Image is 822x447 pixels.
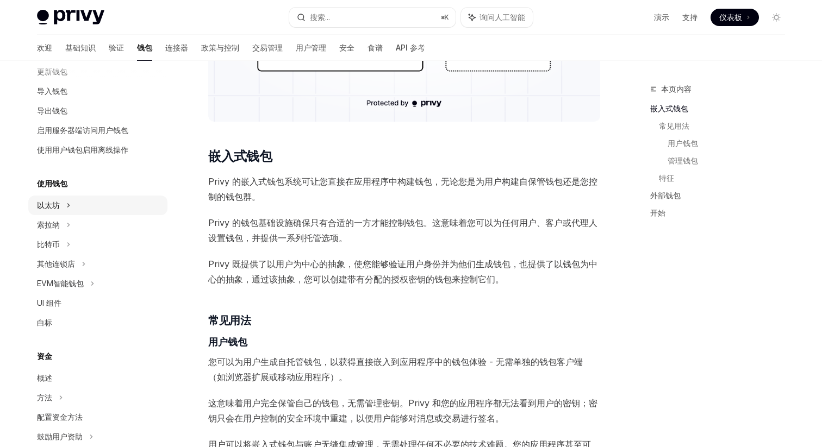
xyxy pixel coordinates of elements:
a: 食谱 [368,35,383,61]
font: 食谱 [368,43,383,52]
font: 鼓励用户资助 [37,432,83,441]
a: 启用服务器端访问用户钱包 [28,121,167,140]
a: API 参考 [396,35,425,61]
button: 切换暗模式 [768,9,785,26]
a: 开始 [650,204,794,222]
font: 验证 [109,43,124,52]
font: 管理钱包 [668,156,698,165]
font: 您可以为用户生成自托管钱包，以获得直接嵌入到应用程序中的钱包体验 - 无需单独的钱包客户端（如浏览器扩展或移动应用程序）。 [208,356,583,382]
a: 安全 [339,35,354,61]
font: 白标 [37,318,52,327]
font: 基础知识 [65,43,96,52]
a: 用户钱包 [668,135,794,152]
font: API 参考 [396,43,425,52]
font: 连接器 [165,43,188,52]
a: 用户管理 [296,35,326,61]
font: 外部钱包 [650,191,681,200]
font: 仪表板 [719,12,742,22]
font: 搜索... [310,12,330,22]
font: 演示 [654,12,669,22]
font: UI 组件 [37,298,61,307]
button: 搜索...⌘K [289,8,456,27]
font: 安全 [339,43,354,52]
font: 配置资金方法 [37,412,83,421]
a: 连接器 [165,35,188,61]
font: 使用钱包 [37,179,67,188]
a: 仪表板 [711,9,759,26]
a: 支持 [682,12,698,23]
font: 本页内容 [661,84,692,93]
a: 钱包 [137,35,152,61]
font: 这意味着用户完全保管自己的钱包，无需管理密钥。Privy 和您的应用程序都无法看到用户的密钥；密钥只会在用户控制的安全环境中重建，以便用户能够对消息或交易进行签名。 [208,398,597,424]
a: 欢迎 [37,35,52,61]
a: 管理钱包 [668,152,794,169]
font: 导出钱包 [37,106,67,115]
a: 嵌入式钱包 [650,100,794,117]
font: 资金 [37,351,52,361]
a: 配置资金方法 [28,407,167,427]
a: 白标 [28,313,167,332]
font: 政策与控制 [201,43,239,52]
font: 索拉纳 [37,220,60,229]
font: 嵌入式钱包 [208,148,272,164]
font: 启用服务器端访问用户钱包 [37,125,128,135]
a: 验证 [109,35,124,61]
font: 其他连锁店 [37,259,75,268]
font: 概述 [37,373,52,382]
a: 使用用户钱包启用离线操作 [28,140,167,160]
font: Privy 既提供了以用户为中心的抽象，使您能够验证用户身份并为他们生成钱包，也提供了以钱包为中心的抽象，通过该抽象，您可以创建带有分配的授权密钥的钱包来控制它们。 [208,259,597,285]
font: 特征 [659,173,674,182]
font: 方法 [37,393,52,402]
font: 导入钱包 [37,86,67,96]
font: 以太坊 [37,200,60,210]
font: Privy 的嵌入式钱包系统可让您直接在应用程序中构建钱包，无论您是为用户构建自保管钱包还是您控制的钱包群。 [208,176,597,202]
a: 导出钱包 [28,101,167,121]
a: 导入钱包 [28,81,167,101]
font: 支持 [682,12,698,22]
font: 询问人工智能 [479,12,525,22]
button: 询问人工智能 [461,8,533,27]
a: 常见用法 [659,117,794,135]
font: EVM智能钱包 [37,279,84,288]
font: 用户钱包 [668,138,698,148]
font: ⌘ [441,13,444,21]
font: 开始 [650,208,665,217]
a: UI 组件 [28,293,167,313]
font: K [444,13,449,21]
a: 特征 [659,169,794,187]
font: 用户管理 [296,43,326,52]
font: 钱包 [137,43,152,52]
font: 交易管理 [252,43,283,52]
font: Privy 的钱包基础设施确保只有合适的一方才能控制钱包。这意味着您可以为任何用户、客户或代理人设置钱包，并提供一系列托管选项。 [208,217,597,243]
a: 交易管理 [252,35,283,61]
font: 用户钱包 [208,336,247,348]
font: 常见用法 [659,121,689,130]
font: 常见用法 [208,314,251,327]
font: 欢迎 [37,43,52,52]
a: 基础知识 [65,35,96,61]
a: 政策与控制 [201,35,239,61]
font: 比特币 [37,240,60,249]
img: 灯光标志 [37,10,104,25]
a: 概述 [28,368,167,388]
a: 外部钱包 [650,187,794,204]
font: 使用用户钱包启用离线操作 [37,145,128,154]
a: 演示 [654,12,669,23]
font: 嵌入式钱包 [650,104,688,113]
